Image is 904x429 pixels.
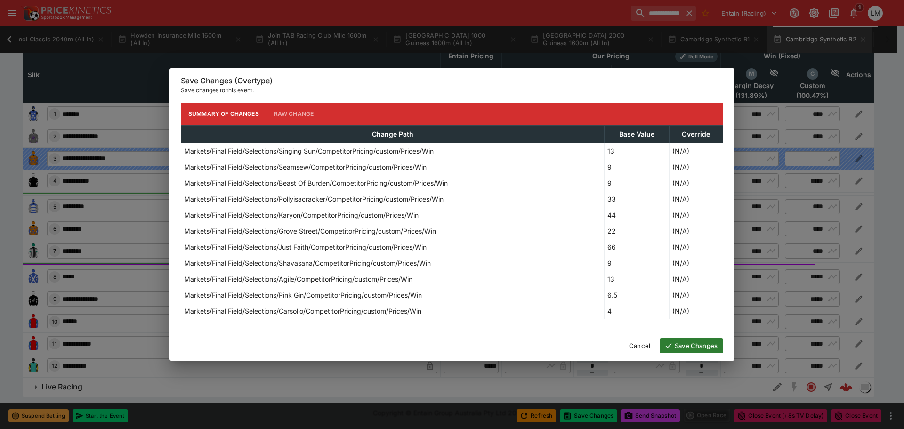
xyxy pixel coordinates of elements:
td: 33 [604,191,669,207]
td: (N/A) [669,207,723,223]
td: 6.5 [604,287,669,303]
p: Save changes to this event. [181,86,723,95]
p: Markets/Final Field/Selections/Beast Of Burden/CompetitorPricing/custom/Prices/Win [184,178,448,188]
p: Markets/Final Field/Selections/Seamsew/CompetitorPricing/custom/Prices/Win [184,162,427,172]
p: Markets/Final Field/Selections/Singing Sun/CompetitorPricing/custom/Prices/Win [184,146,434,156]
th: Base Value [604,125,669,143]
p: Markets/Final Field/Selections/Shavasana/CompetitorPricing/custom/Prices/Win [184,258,431,268]
td: 44 [604,207,669,223]
p: Markets/Final Field/Selections/Pollyisacracker/CompetitorPricing/custom/Prices/Win [184,194,444,204]
p: Markets/Final Field/Selections/Pink Gin/CompetitorPricing/custom/Prices/Win [184,290,422,300]
th: Change Path [181,125,605,143]
td: 4 [604,303,669,319]
td: (N/A) [669,223,723,239]
td: (N/A) [669,191,723,207]
button: Raw Change [266,103,322,125]
td: 22 [604,223,669,239]
button: Save Changes [660,338,723,353]
td: (N/A) [669,271,723,287]
td: 9 [604,175,669,191]
td: (N/A) [669,239,723,255]
p: Markets/Final Field/Selections/Agile/CompetitorPricing/custom/Prices/Win [184,274,412,284]
p: Markets/Final Field/Selections/Karyon/CompetitorPricing/custom/Prices/Win [184,210,419,220]
button: Summary of Changes [181,103,266,125]
td: 9 [604,159,669,175]
td: 9 [604,255,669,271]
td: (N/A) [669,175,723,191]
button: Cancel [623,338,656,353]
td: (N/A) [669,159,723,175]
td: 13 [604,143,669,159]
td: 13 [604,271,669,287]
p: Markets/Final Field/Selections/Just Faith/CompetitorPricing/custom/Prices/Win [184,242,427,252]
th: Override [669,125,723,143]
td: (N/A) [669,255,723,271]
td: (N/A) [669,143,723,159]
td: (N/A) [669,303,723,319]
h6: Save Changes (Overtype) [181,76,723,86]
p: Markets/Final Field/Selections/Carsolio/CompetitorPricing/custom/Prices/Win [184,306,421,316]
p: Markets/Final Field/Selections/Grove Street/CompetitorPricing/custom/Prices/Win [184,226,436,236]
td: 66 [604,239,669,255]
td: (N/A) [669,287,723,303]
